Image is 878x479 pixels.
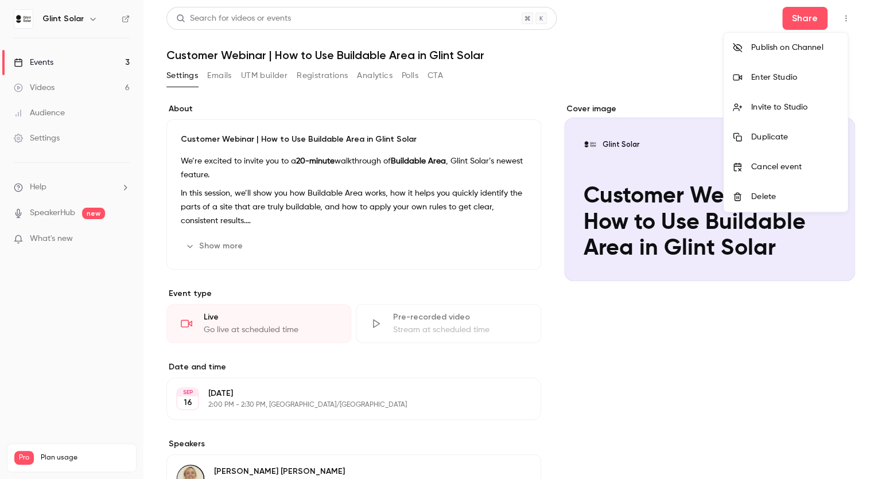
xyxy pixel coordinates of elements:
div: Duplicate [751,131,838,143]
div: Enter Studio [751,72,838,83]
div: Delete [751,191,838,202]
div: Cancel event [751,161,838,173]
div: Publish on Channel [751,42,838,53]
div: Invite to Studio [751,102,838,113]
